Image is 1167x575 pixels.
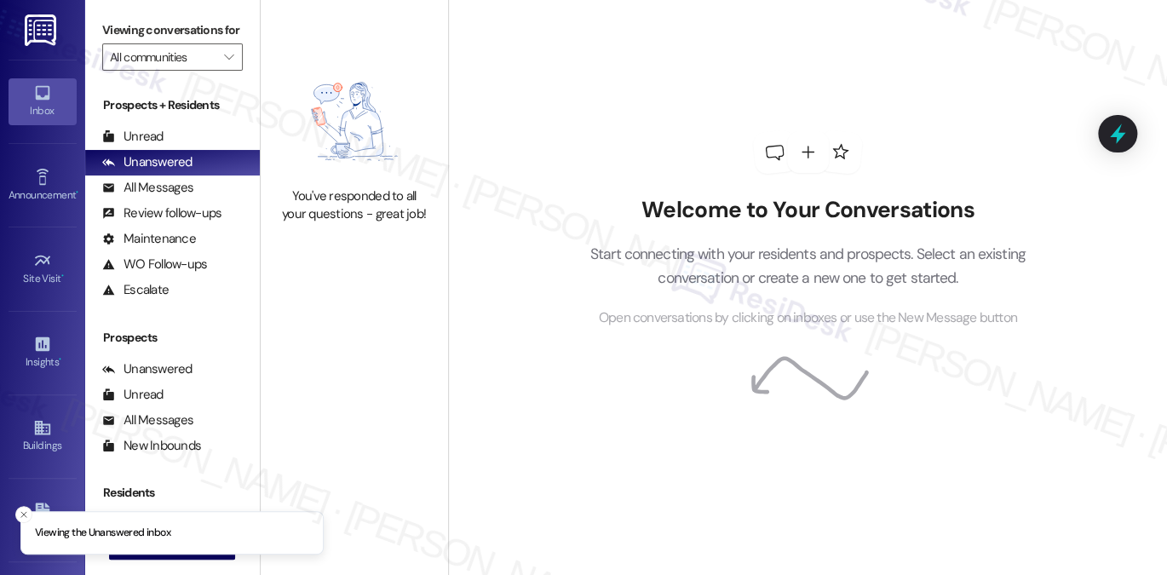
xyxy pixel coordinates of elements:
span: Open conversations by clicking on inboxes or use the New Message button [599,308,1017,329]
span: • [59,354,61,365]
input: All communities [110,43,216,71]
a: Inbox [9,78,77,124]
a: Leads [9,497,77,543]
a: Site Visit • [9,246,77,292]
div: Unread [102,128,164,146]
img: empty-state [279,64,429,179]
p: Start connecting with your residents and prospects. Select an existing conversation or create a n... [564,242,1051,290]
div: Unanswered [102,360,193,378]
div: Review follow-ups [102,204,221,222]
div: Residents [85,484,260,502]
div: Escalate [102,281,169,299]
p: Viewing the Unanswered inbox [35,526,170,541]
div: Prospects + Residents [85,96,260,114]
h2: Welcome to Your Conversations [564,197,1051,224]
a: Buildings [9,413,77,459]
div: WO Follow-ups [102,256,207,273]
span: • [61,270,64,282]
div: Unread [102,386,164,404]
label: Viewing conversations for [102,17,243,43]
div: Prospects [85,329,260,347]
div: Maintenance [102,230,196,248]
img: ResiDesk Logo [25,14,60,46]
a: Insights • [9,330,77,376]
div: Unanswered [102,153,193,171]
div: All Messages [102,411,193,429]
i:  [224,50,233,64]
button: Close toast [15,506,32,523]
div: You've responded to all your questions - great job! [279,187,429,224]
div: New Inbounds [102,437,201,455]
div: All Messages [102,179,193,197]
span: • [76,187,78,198]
